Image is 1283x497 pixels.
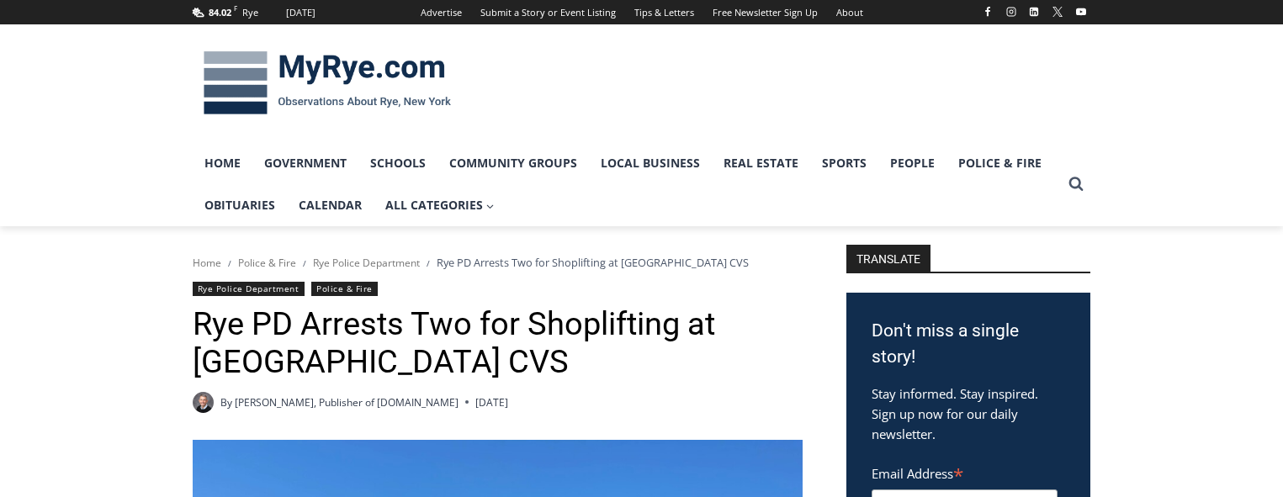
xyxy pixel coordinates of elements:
a: Linkedin [1024,2,1044,22]
span: 84.02 [209,6,231,19]
a: Community Groups [437,142,589,184]
a: X [1047,2,1068,22]
a: Instagram [1001,2,1021,22]
h1: Rye PD Arrests Two for Shoplifting at [GEOGRAPHIC_DATA] CVS [193,305,803,382]
a: Author image [193,392,214,413]
button: View Search Form [1061,169,1091,199]
div: [DATE] [286,5,315,20]
a: Home [193,256,221,270]
nav: Breadcrumbs [193,254,803,271]
time: [DATE] [475,394,508,410]
span: / [303,257,306,269]
a: Rye Police Department [193,282,305,296]
a: Government [252,142,358,184]
a: Police & Fire [311,282,378,296]
a: Schools [358,142,437,184]
a: Rye Police Department [313,256,420,270]
a: People [878,142,946,184]
label: Email Address [872,457,1058,487]
nav: Primary Navigation [193,142,1061,227]
span: / [427,257,430,269]
a: Obituaries [193,184,287,226]
span: Rye PD Arrests Two for Shoplifting at [GEOGRAPHIC_DATA] CVS [437,255,749,270]
a: Home [193,142,252,184]
span: By [220,394,232,410]
span: F [234,3,237,13]
a: [PERSON_NAME], Publisher of [DOMAIN_NAME] [235,395,459,410]
a: Facebook [978,2,998,22]
a: Police & Fire [946,142,1053,184]
span: All Categories [385,196,495,214]
a: Local Business [589,142,712,184]
a: Calendar [287,184,374,226]
a: All Categories [374,184,506,226]
h3: Don't miss a single story! [872,318,1065,371]
a: Police & Fire [238,256,296,270]
a: YouTube [1071,2,1091,22]
span: / [228,257,231,269]
img: MyRye.com [193,40,462,127]
div: Rye [242,5,258,20]
strong: TRANSLATE [846,245,930,272]
a: Real Estate [712,142,810,184]
a: Sports [810,142,878,184]
p: Stay informed. Stay inspired. Sign up now for our daily newsletter. [872,383,1065,444]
